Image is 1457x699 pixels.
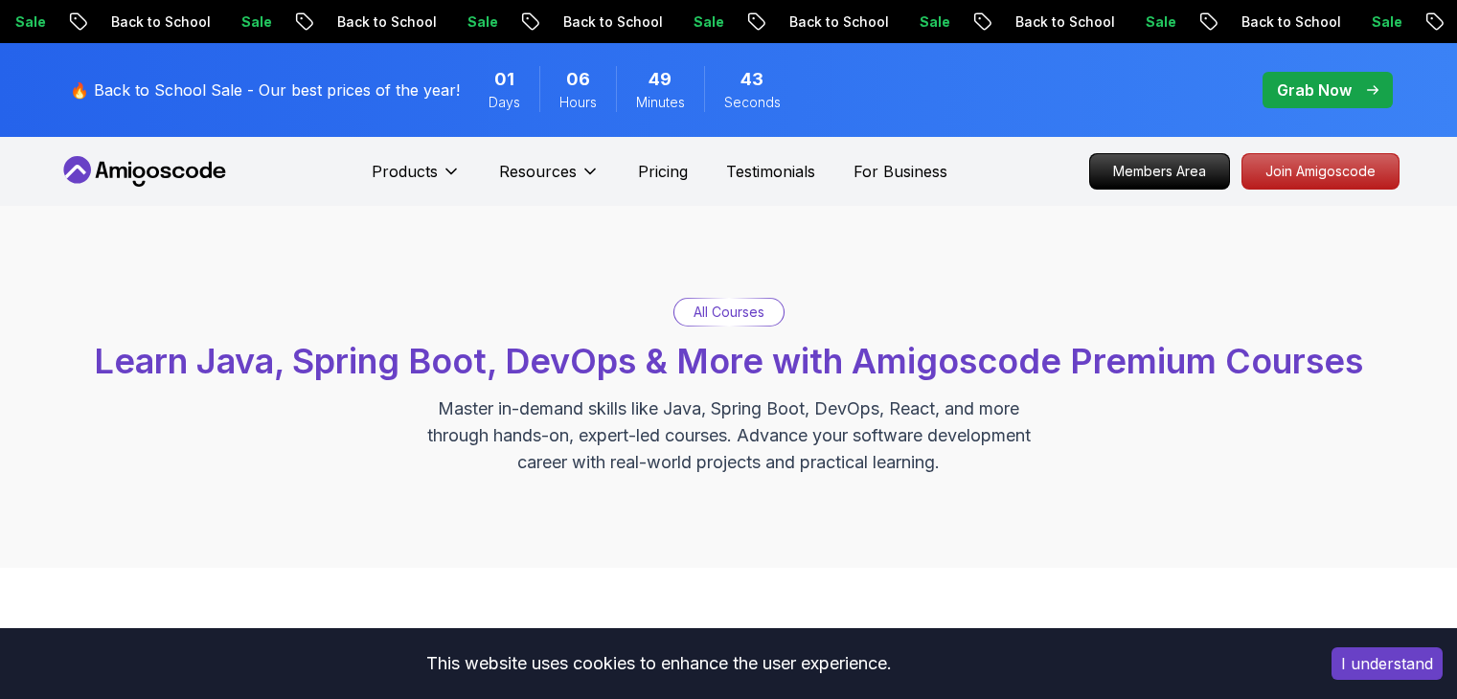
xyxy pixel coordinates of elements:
[1226,12,1356,32] p: Back to School
[14,643,1303,685] div: This website uses cookies to enhance the user experience.
[1277,79,1352,101] p: Grab Now
[70,79,460,101] p: 🔥 Back to School Sale - Our best prices of the year!
[548,12,678,32] p: Back to School
[559,93,597,112] span: Hours
[494,66,514,93] span: 1 Days
[1089,153,1230,190] a: Members Area
[1241,153,1400,190] a: Join Amigoscode
[372,160,438,183] p: Products
[1090,154,1229,189] p: Members Area
[1356,12,1418,32] p: Sale
[649,66,672,93] span: 49 Minutes
[499,160,577,183] p: Resources
[96,12,226,32] p: Back to School
[1332,647,1443,680] button: Accept cookies
[489,93,520,112] span: Days
[694,303,764,322] p: All Courses
[1000,12,1130,32] p: Back to School
[638,160,688,183] a: Pricing
[94,340,1363,382] span: Learn Java, Spring Boot, DevOps & More with Amigoscode Premium Courses
[1130,12,1192,32] p: Sale
[636,93,685,112] span: Minutes
[566,66,590,93] span: 6 Hours
[226,12,287,32] p: Sale
[407,395,1051,476] p: Master in-demand skills like Java, Spring Boot, DevOps, React, and more through hands-on, expert-...
[854,160,947,183] a: For Business
[724,93,781,112] span: Seconds
[452,12,513,32] p: Sale
[1242,154,1399,189] p: Join Amigoscode
[499,160,600,198] button: Resources
[726,160,815,183] a: Testimonials
[372,160,461,198] button: Products
[322,12,452,32] p: Back to School
[774,12,904,32] p: Back to School
[904,12,966,32] p: Sale
[678,12,740,32] p: Sale
[740,66,763,93] span: 43 Seconds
